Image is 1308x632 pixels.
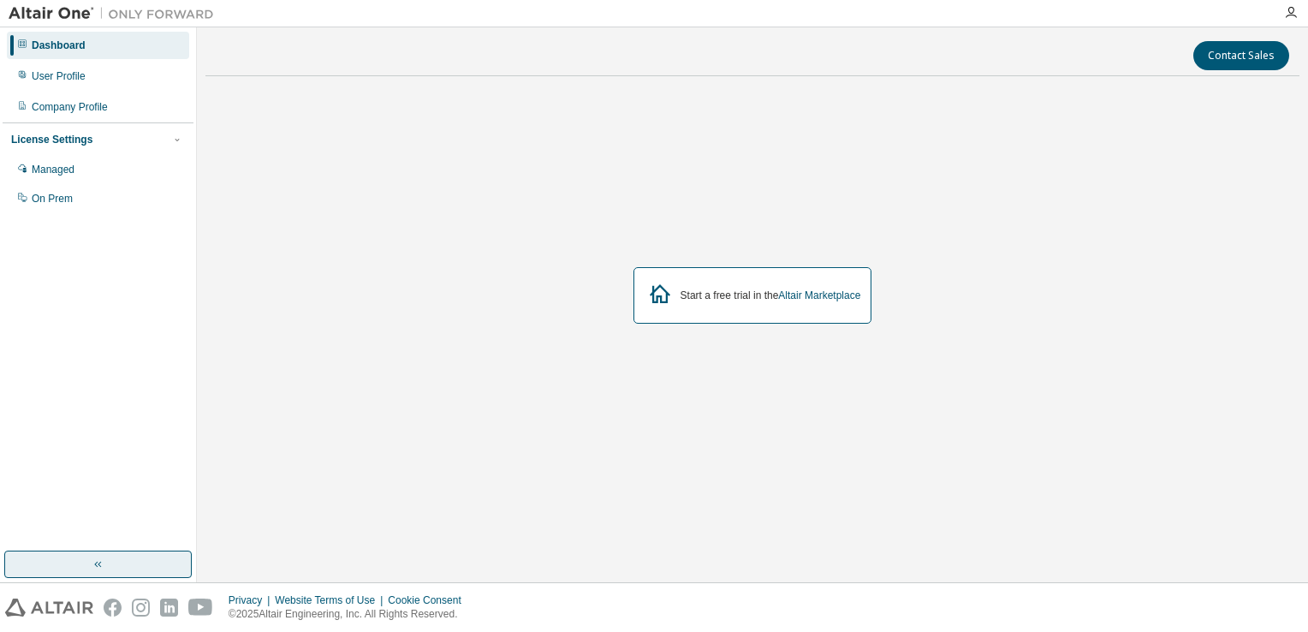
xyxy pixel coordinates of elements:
[229,607,472,622] p: © 2025 Altair Engineering, Inc. All Rights Reserved.
[681,289,861,302] div: Start a free trial in the
[11,133,92,146] div: License Settings
[160,599,178,617] img: linkedin.svg
[229,593,275,607] div: Privacy
[9,5,223,22] img: Altair One
[778,289,860,301] a: Altair Marketplace
[32,100,108,114] div: Company Profile
[132,599,150,617] img: instagram.svg
[104,599,122,617] img: facebook.svg
[32,192,73,206] div: On Prem
[275,593,388,607] div: Website Terms of Use
[32,163,74,176] div: Managed
[1193,41,1289,70] button: Contact Sales
[388,593,471,607] div: Cookie Consent
[32,39,86,52] div: Dashboard
[32,69,86,83] div: User Profile
[5,599,93,617] img: altair_logo.svg
[188,599,213,617] img: youtube.svg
